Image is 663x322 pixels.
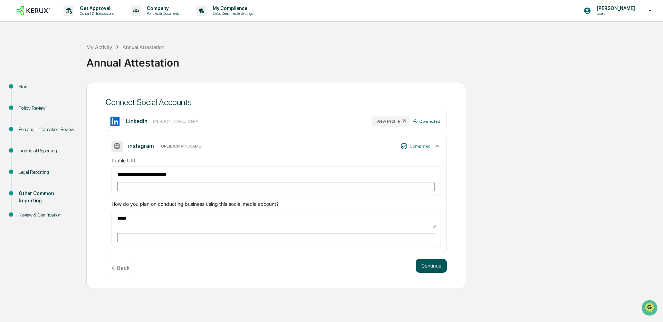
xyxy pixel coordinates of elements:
iframe: Open customer support [641,299,660,318]
div: 🔎 [7,101,12,106]
button: View Profile [372,116,410,127]
div: My Activity [86,44,112,50]
div: 🖐️ [7,88,12,93]
div: Start [19,83,75,90]
span: How do you plan on conducting business using this social media account? [112,201,279,207]
p: Get Approval [74,6,117,11]
a: Powered byPylon [49,117,84,122]
img: logo [17,6,50,16]
span: Preclearance [14,87,45,94]
p: Users [591,11,638,16]
div: Financial Reporting [19,147,75,154]
div: Other Common Reporting [19,190,75,204]
div: Annual Attestation [86,51,660,69]
a: 🔎Data Lookup [4,97,46,110]
button: Start new chat [117,55,126,63]
div: 🗄️ [50,88,56,93]
div: [URL][DOMAIN_NAME] [160,144,202,149]
span: Pylon [69,117,84,122]
p: My Compliance [207,6,256,11]
span: Data Lookup [14,100,44,107]
a: 🗄️Attestations [47,84,88,97]
div: Start new chat [23,53,113,60]
span: Profile URL [112,158,136,163]
div: We're available if you need us! [23,60,87,65]
p: Company [141,6,183,11]
img: LinkedIn Icon [109,116,121,127]
div: [PERSON_NAME], CFP® [153,119,199,124]
p: Content & Transactions [74,11,117,16]
p: Policies & Documents [141,11,183,16]
div: Connected [413,119,440,124]
img: 1746055101610-c473b297-6a78-478c-a979-82029cc54cd1 [7,53,19,65]
span: Attestations [57,87,86,94]
div: Connect Social Accounts [106,97,447,107]
div: Policy Review [19,104,75,112]
input: Clear [18,31,114,39]
div: Review & Certification [19,211,75,219]
p: ← Back [112,265,129,271]
div: Completed [400,142,430,150]
div: instagram [112,141,202,152]
p: Data, Deadlines & Settings [207,11,256,16]
div: Annual Attestation [123,44,164,50]
div: Personal Information Review [19,126,75,133]
p: How can we help? [7,14,126,26]
a: 🖐️Preclearance [4,84,47,97]
div: LinkedIn [126,118,147,124]
div: Legal Reporting [19,169,75,176]
p: [PERSON_NAME] [591,6,638,11]
button: Continue [416,259,447,273]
